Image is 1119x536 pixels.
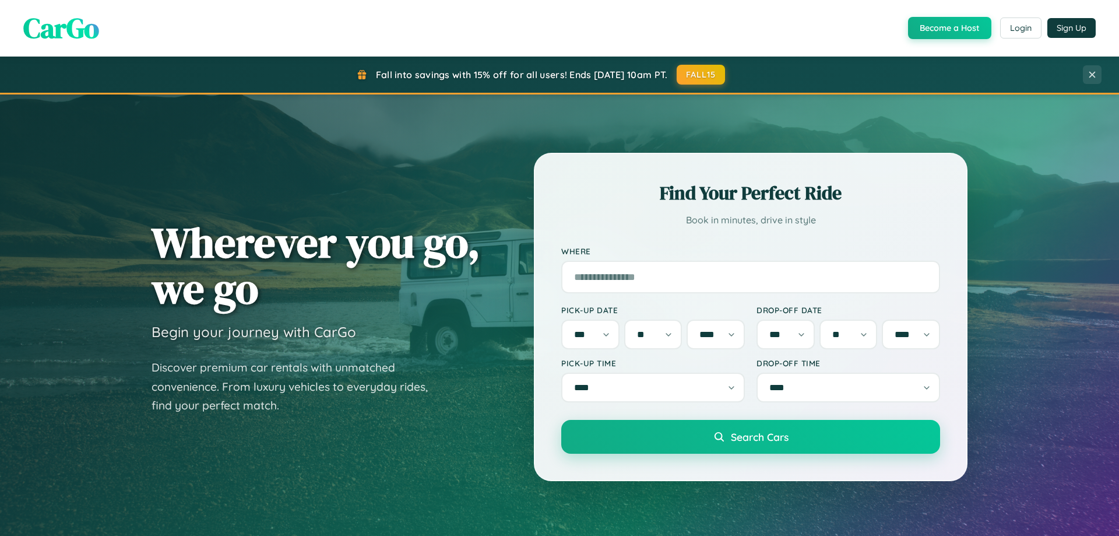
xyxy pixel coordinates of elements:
label: Pick-up Date [561,305,745,315]
p: Book in minutes, drive in style [561,212,940,229]
span: Fall into savings with 15% off for all users! Ends [DATE] 10am PT. [376,69,668,80]
button: Become a Host [908,17,991,39]
label: Drop-off Date [756,305,940,315]
label: Where [561,246,940,256]
h3: Begin your journey with CarGo [152,323,356,341]
h2: Find Your Perfect Ride [561,180,940,206]
span: Search Cars [731,430,789,443]
button: Login [1000,17,1041,38]
button: Search Cars [561,420,940,454]
button: Sign Up [1047,18,1096,38]
h1: Wherever you go, we go [152,219,480,311]
p: Discover premium car rentals with unmatched convenience. From luxury vehicles to everyday rides, ... [152,358,443,415]
label: Pick-up Time [561,358,745,368]
button: FALL15 [677,65,726,85]
label: Drop-off Time [756,358,940,368]
span: CarGo [23,9,99,47]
